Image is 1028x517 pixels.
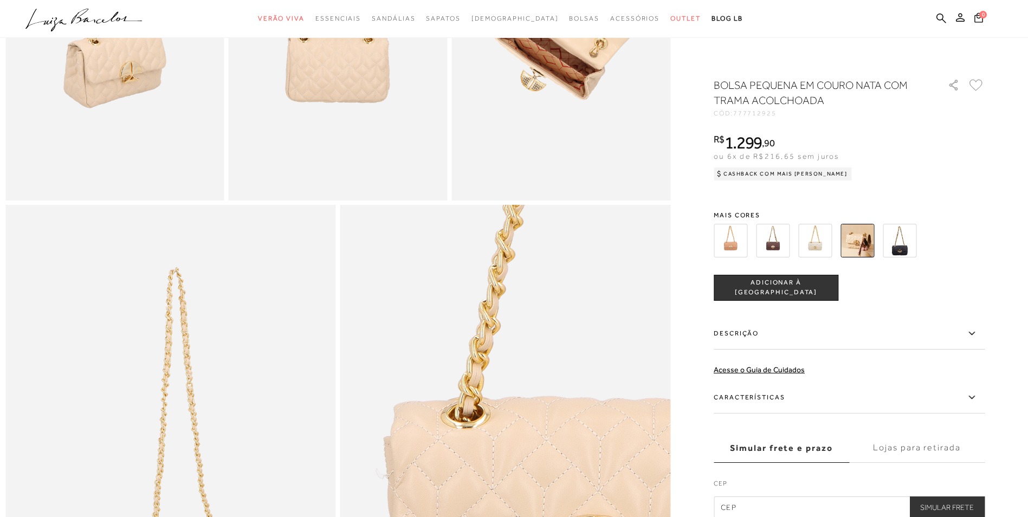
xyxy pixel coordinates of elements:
[712,9,743,29] a: BLOG LB
[610,9,660,29] a: categoryNavScreenReaderText
[714,278,838,297] span: ADICIONAR À [GEOGRAPHIC_DATA]
[849,434,985,463] label: Lojas para retirada
[372,9,415,29] a: categoryNavScreenReaderText
[714,134,725,144] i: R$
[714,212,985,218] span: Mais cores
[733,109,777,117] span: 777712925
[714,224,747,257] img: BOLSA PEQUENA EM COURO BEGE BLUSH COM TRAMA ACOLCHOADA
[979,11,987,18] span: 0
[762,138,774,148] i: ,
[610,15,660,22] span: Acessórios
[714,382,985,413] label: Características
[764,137,774,148] span: 90
[840,224,874,257] img: BOLSA PEQUENA EM COURO NATA COM TRAMA ACOLCHOADA
[798,224,832,257] img: BOLSA PEQUENA EM COURO METALIZADO DOURADO COM TRAMA ACOLCHOADA
[725,133,762,152] span: 1.299
[372,15,415,22] span: Sandálias
[426,15,460,22] span: Sapatos
[670,9,701,29] a: categoryNavScreenReaderText
[971,12,986,27] button: 0
[315,15,361,22] span: Essenciais
[756,224,790,257] img: BOLSA PEQUENA EM COURO CAFÉ COM TRAMA ACOLCHOADA
[714,365,805,374] a: Acesse o Guia de Cuidados
[471,9,559,29] a: noSubCategoriesText
[714,479,985,494] label: CEP
[714,167,852,180] div: Cashback com Mais [PERSON_NAME]
[714,152,839,160] span: ou 6x de R$216,65 sem juros
[714,110,930,117] div: CÓD:
[714,318,985,350] label: Descrição
[569,9,599,29] a: categoryNavScreenReaderText
[315,9,361,29] a: categoryNavScreenReaderText
[670,15,701,22] span: Outlet
[258,9,305,29] a: categoryNavScreenReaderText
[714,275,838,301] button: ADICIONAR À [GEOGRAPHIC_DATA]
[426,9,460,29] a: categoryNavScreenReaderText
[712,15,743,22] span: BLOG LB
[569,15,599,22] span: Bolsas
[471,15,559,22] span: [DEMOGRAPHIC_DATA]
[714,77,917,108] h1: BOLSA PEQUENA EM COURO NATA COM TRAMA ACOLCHOADA
[714,434,849,463] label: Simular frete e prazo
[258,15,305,22] span: Verão Viva
[883,224,916,257] img: BOLSA PEQUENA EM COURO PRETO COM TRAMA ACOLCHOADA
